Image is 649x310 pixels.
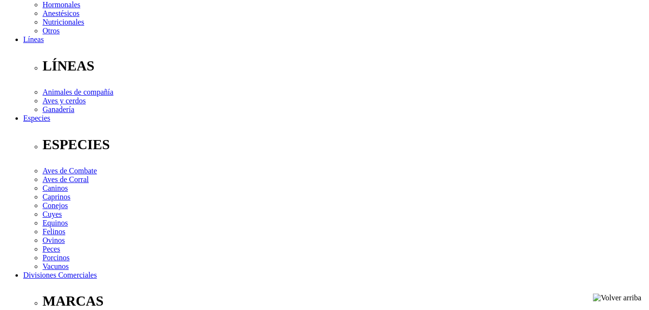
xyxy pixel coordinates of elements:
[43,18,84,26] a: Nutricionales
[43,27,60,35] a: Otros
[43,184,68,192] a: Caninos
[23,35,44,43] a: Líneas
[43,97,86,105] a: Aves y cerdos
[5,205,167,305] iframe: Brevo live chat
[23,114,50,122] a: Especies
[43,0,80,9] a: Hormonales
[43,167,97,175] a: Aves de Combate
[43,137,645,153] p: ESPECIES
[43,175,89,183] a: Aves de Corral
[43,201,68,210] a: Conejos
[43,9,79,17] a: Anestésicos
[43,105,74,113] a: Ganadería
[43,293,645,309] p: MARCAS
[43,193,71,201] a: Caprinos
[593,294,641,302] img: Volver arriba
[43,58,645,74] p: LÍNEAS
[43,88,114,96] a: Animales de compañía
